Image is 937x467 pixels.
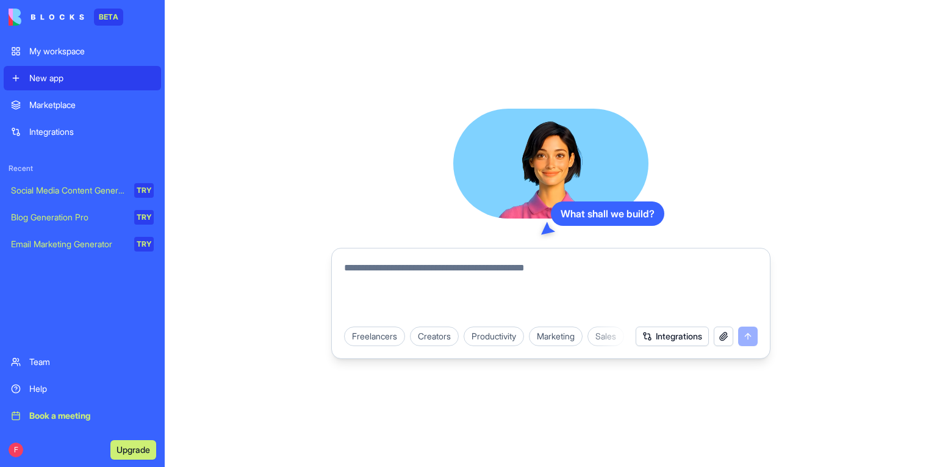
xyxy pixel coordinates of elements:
div: Help [29,383,154,395]
div: Team [29,356,154,368]
div: Email Marketing Generator [11,238,126,250]
span: Recent [4,164,161,173]
a: My workspace [4,39,161,63]
div: My workspace [29,45,154,57]
div: Marketplace [29,99,154,111]
img: logo [9,9,84,26]
div: New app [29,72,154,84]
a: Blog Generation ProTRY [4,205,161,230]
div: Marketing [529,327,583,346]
a: Marketplace [4,93,161,117]
a: BETA [9,9,123,26]
div: Blog Generation Pro [11,211,126,223]
div: Freelancers [344,327,405,346]
a: Email Marketing GeneratorTRY [4,232,161,256]
a: Book a meeting [4,404,161,428]
div: Social Media Content Generator [11,184,126,197]
div: Productivity [464,327,524,346]
a: Team [4,350,161,374]
span: F [9,443,23,457]
a: Upgrade [110,443,156,455]
div: Sales [587,327,624,346]
div: TRY [134,237,154,252]
a: New app [4,66,161,90]
div: TRY [134,183,154,198]
div: Creators [410,327,459,346]
div: BETA [94,9,123,26]
button: Integrations [636,327,709,346]
button: Upgrade [110,440,156,460]
div: Book a meeting [29,410,154,422]
div: TRY [134,210,154,225]
a: Help [4,377,161,401]
div: What shall we build? [551,201,664,226]
a: Social Media Content GeneratorTRY [4,178,161,203]
a: Integrations [4,120,161,144]
div: Integrations [29,126,154,138]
